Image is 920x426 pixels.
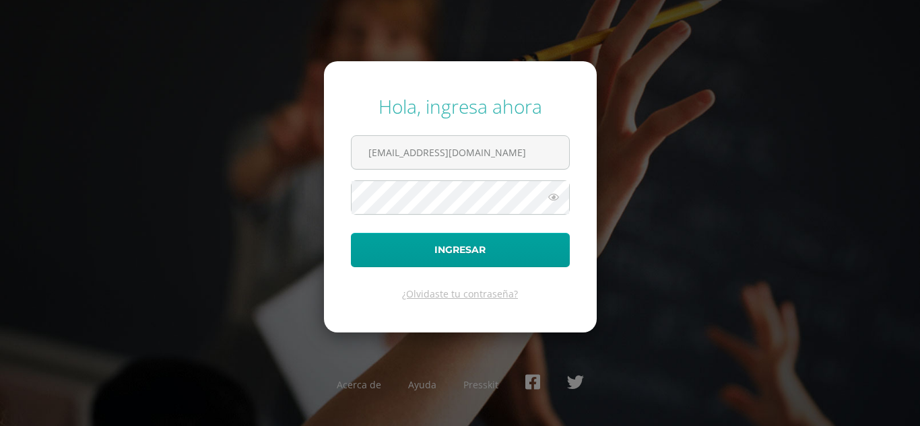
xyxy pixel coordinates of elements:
[463,378,498,391] a: Presskit
[337,378,381,391] a: Acerca de
[351,94,570,119] div: Hola, ingresa ahora
[352,136,569,169] input: Correo electrónico o usuario
[351,233,570,267] button: Ingresar
[402,287,518,300] a: ¿Olvidaste tu contraseña?
[408,378,436,391] a: Ayuda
